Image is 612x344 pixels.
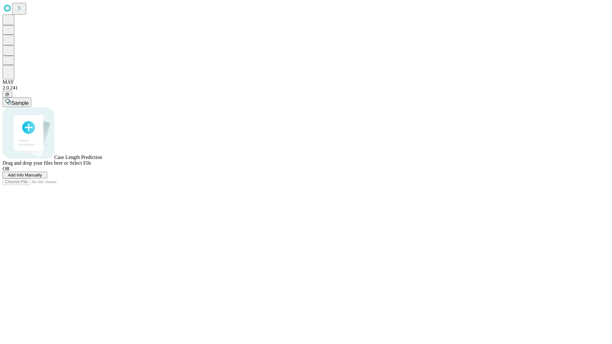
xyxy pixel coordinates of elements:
button: Add Info Manually [3,172,47,178]
span: Case Length Prediction [54,154,102,160]
div: 2.0.241 [3,85,609,91]
button: @ [3,91,12,97]
button: Sample [3,97,31,107]
span: Select File [69,160,91,166]
span: Drag and drop your files here or [3,160,68,166]
span: Sample [11,100,29,106]
span: @ [5,92,10,97]
div: MAY [3,79,609,85]
span: Add Info Manually [8,173,42,177]
span: OR [3,166,10,171]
